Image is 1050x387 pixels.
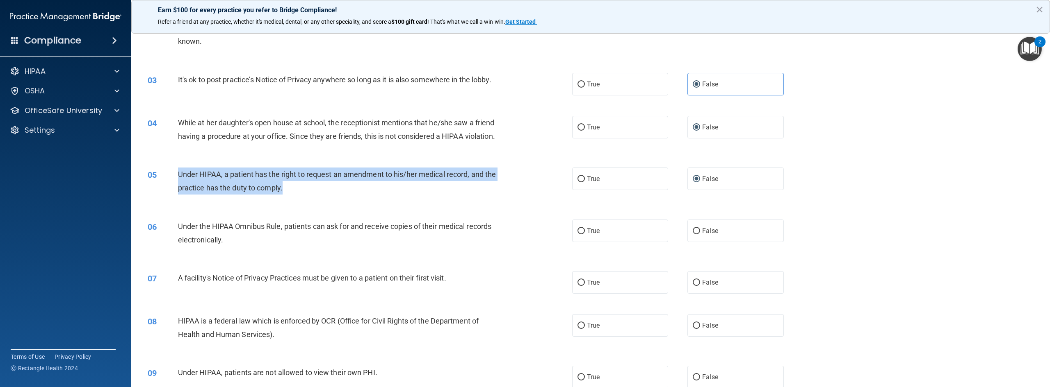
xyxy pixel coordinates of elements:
[702,321,718,329] span: False
[693,124,700,131] input: False
[587,278,600,286] span: True
[1039,42,1041,52] div: 2
[55,353,91,361] a: Privacy Policy
[577,374,585,380] input: True
[148,222,157,232] span: 06
[577,323,585,329] input: True
[587,321,600,329] span: True
[11,353,45,361] a: Terms of Use
[577,81,585,88] input: True
[577,228,585,234] input: True
[178,368,377,377] span: Under HIPAA, patients are not allowed to view their own PHI.
[178,222,491,244] span: Under the HIPAA Omnibus Rule, patients can ask for and receive copies of their medical records el...
[11,364,78,372] span: Ⓒ Rectangle Health 2024
[587,123,600,131] span: True
[391,18,427,25] strong: $100 gift card
[148,170,157,180] span: 05
[702,373,718,381] span: False
[427,18,505,25] span: ! That's what we call a win-win.
[10,66,119,76] a: HIPAA
[178,118,495,140] span: While at her daughter's open house at school, the receptionist mentions that he/she saw a friend ...
[693,323,700,329] input: False
[148,75,157,85] span: 03
[24,35,81,46] h4: Compliance
[702,123,718,131] span: False
[10,125,119,135] a: Settings
[178,317,479,339] span: HIPAA is a federal law which is enforced by OCR (Office for Civil Rights of the Department of Hea...
[10,106,119,115] a: OfficeSafe University
[148,317,157,326] span: 08
[1036,3,1043,16] button: Close
[178,75,491,84] span: It's ok to post practice’s Notice of Privacy anywhere so long as it is also somewhere in the lobby.
[702,278,718,286] span: False
[693,176,700,182] input: False
[25,86,45,96] p: OSHA
[10,9,121,25] img: PMB logo
[693,228,700,234] input: False
[587,227,600,235] span: True
[693,374,700,380] input: False
[10,86,119,96] a: OSHA
[148,368,157,378] span: 09
[702,80,718,88] span: False
[587,80,600,88] span: True
[1018,37,1042,61] button: Open Resource Center, 2 new notifications
[587,175,600,183] span: True
[148,118,157,128] span: 04
[693,81,700,88] input: False
[577,280,585,286] input: True
[702,227,718,235] span: False
[702,175,718,183] span: False
[693,280,700,286] input: False
[25,66,46,76] p: HIPAA
[577,176,585,182] input: True
[25,106,102,115] p: OfficeSafe University
[178,274,446,282] span: A facility's Notice of Privacy Practices must be given to a patient on their first visit.
[158,6,1023,14] p: Earn $100 for every practice you refer to Bridge Compliance!
[25,125,55,135] p: Settings
[158,18,391,25] span: Refer a friend at any practice, whether it's medical, dental, or any other speciality, and score a
[148,274,157,283] span: 07
[505,18,536,25] strong: Get Started
[178,170,496,192] span: Under HIPAA, a patient has the right to request an amendment to his/her medical record, and the p...
[505,18,537,25] a: Get Started
[577,124,585,131] input: True
[587,373,600,381] span: True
